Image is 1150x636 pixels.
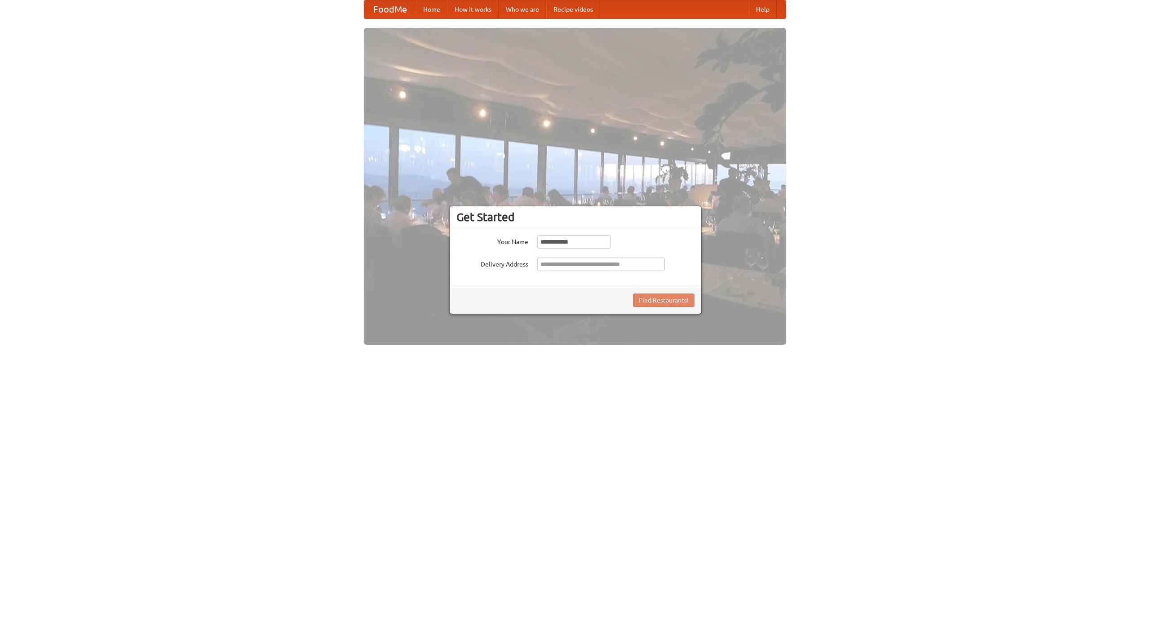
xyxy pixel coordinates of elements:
a: How it works [447,0,499,18]
a: Recipe videos [546,0,600,18]
a: Who we are [499,0,546,18]
label: Delivery Address [456,258,528,269]
label: Your Name [456,235,528,246]
a: FoodMe [364,0,416,18]
h3: Get Started [456,210,694,224]
a: Help [749,0,777,18]
a: Home [416,0,447,18]
button: Find Restaurants! [633,294,694,307]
